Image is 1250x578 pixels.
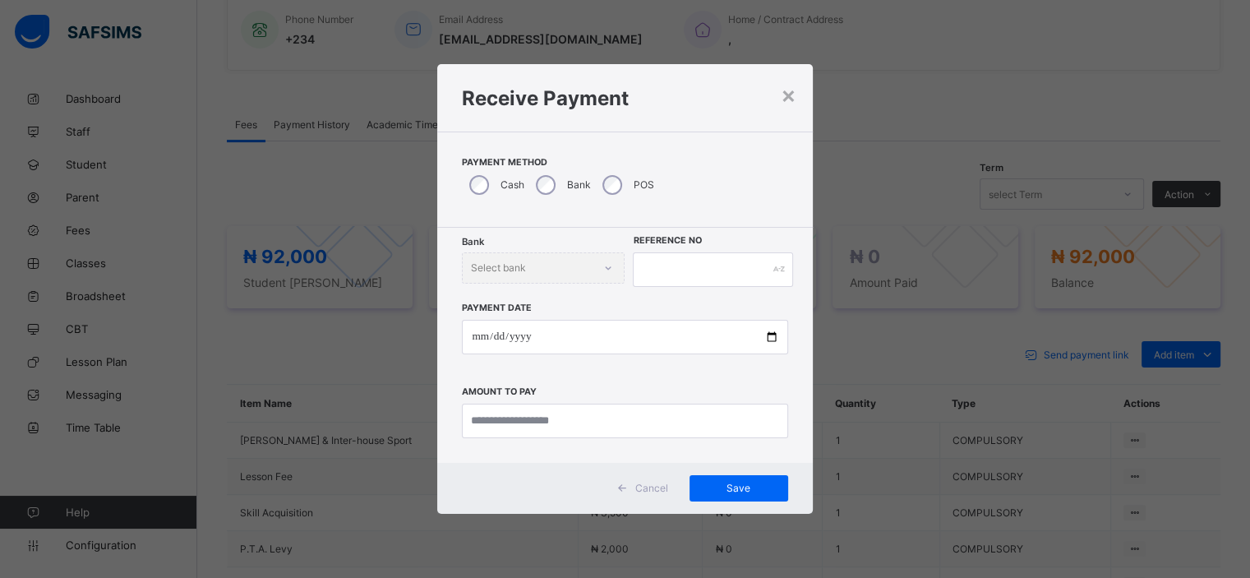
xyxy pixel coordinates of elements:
[462,386,537,397] label: Amount to pay
[462,236,484,247] span: Bank
[635,482,668,494] span: Cancel
[567,178,591,191] label: Bank
[702,482,776,494] span: Save
[781,81,796,109] div: ×
[462,157,787,168] span: Payment Method
[462,303,532,313] label: Payment Date
[500,178,524,191] label: Cash
[633,235,701,246] label: Reference No
[634,178,654,191] label: POS
[462,86,787,110] h1: Receive Payment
